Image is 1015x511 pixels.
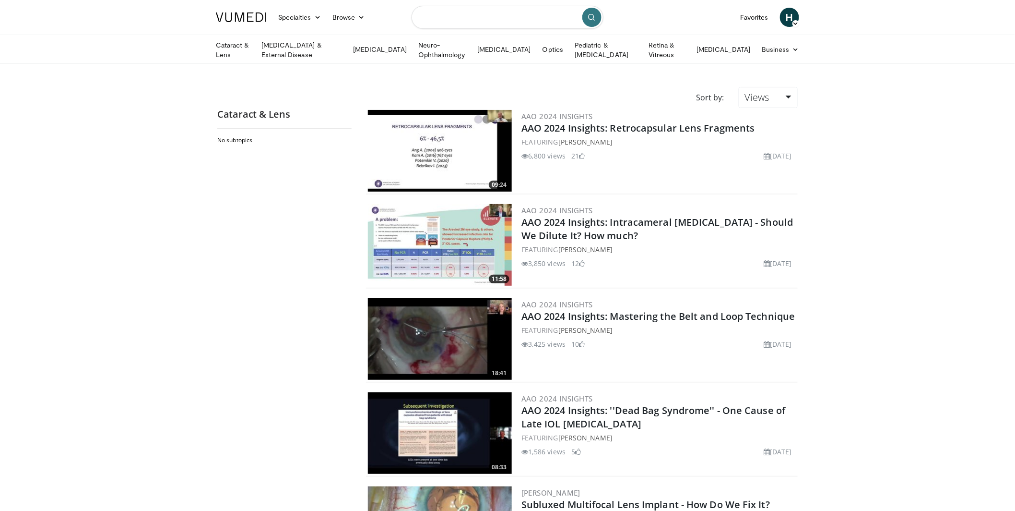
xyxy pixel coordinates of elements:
a: Cataract & Lens [210,40,256,60]
img: 01f52a5c-6a53-4eb2-8a1d-dad0d168ea80.300x170_q85_crop-smart_upscale.jpg [368,110,512,192]
a: AAO 2024 Insights [521,394,593,403]
img: 22a3a3a3-03de-4b31-bd81-a17540334f4a.300x170_q85_crop-smart_upscale.jpg [368,298,512,380]
a: AAO 2024 Insights [521,206,593,215]
a: Business [756,40,805,59]
a: Neuro-Ophthalmology [413,40,472,60]
li: 3,850 views [521,258,566,268]
div: FEATURING [521,137,796,147]
span: 18:41 [489,369,509,377]
img: VuMedi Logo [216,12,267,22]
span: 09:24 [489,181,509,189]
div: FEATURING [521,433,796,443]
li: 12 [571,258,585,268]
a: 11:58 [368,204,512,286]
a: Subluxed Multifocal Lens Implant - How Do We Fix It? [521,498,770,511]
a: Pediatric & [MEDICAL_DATA] [569,40,643,60]
a: Browse [327,8,371,27]
span: Views [745,91,769,104]
input: Search topics, interventions [412,6,603,29]
img: e4a269ff-37f4-4f0e-bb33-b9504adab445.300x170_q85_crop-smart_upscale.jpg [368,392,512,474]
h2: Cataract & Lens [217,108,352,121]
li: 1,586 views [521,447,566,457]
li: [DATE] [764,447,792,457]
li: [DATE] [764,151,792,161]
a: [MEDICAL_DATA] & External Disease [256,40,347,60]
a: Retina & Vitreous [643,40,691,60]
a: AAO 2024 Insights [521,300,593,309]
a: [MEDICAL_DATA] [472,40,537,59]
img: de733f49-b136-4bdc-9e00-4021288efeb7.300x170_q85_crop-smart_upscale.jpg [368,204,512,286]
a: [PERSON_NAME] [558,433,613,442]
a: 09:24 [368,110,512,192]
a: Favorites [734,8,774,27]
a: AAO 2024 Insights: Intracameral [MEDICAL_DATA] - Should We Dilute It? How much? [521,216,793,242]
a: 08:33 [368,392,512,474]
div: FEATURING [521,325,796,335]
a: AAO 2024 Insights [521,111,593,121]
a: [PERSON_NAME] [558,137,613,146]
a: [PERSON_NAME] [558,326,613,335]
a: 18:41 [368,298,512,380]
li: 3,425 views [521,339,566,349]
div: Sort by: [689,87,732,108]
span: 08:33 [489,463,509,472]
a: [MEDICAL_DATA] [347,40,413,59]
a: AAO 2024 Insights: ''Dead Bag Syndrome'' - One Cause of Late IOL [MEDICAL_DATA] [521,404,786,430]
a: Optics [537,40,569,59]
a: AAO 2024 Insights: Mastering the Belt and Loop Technique [521,310,795,323]
li: [DATE] [764,339,792,349]
a: [MEDICAL_DATA] [691,40,756,59]
li: 10 [571,339,585,349]
a: [PERSON_NAME] [558,245,613,254]
h2: No subtopics [217,136,349,144]
li: 6,800 views [521,151,566,161]
li: 21 [571,151,585,161]
li: 5 [571,447,581,457]
span: 11:58 [489,275,509,283]
a: Specialties [272,8,327,27]
a: H [780,8,799,27]
a: AAO 2024 Insights: Retrocapsular Lens Fragments [521,122,755,134]
div: FEATURING [521,244,796,255]
a: Views [739,87,798,108]
li: [DATE] [764,258,792,268]
a: [PERSON_NAME] [521,488,580,498]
